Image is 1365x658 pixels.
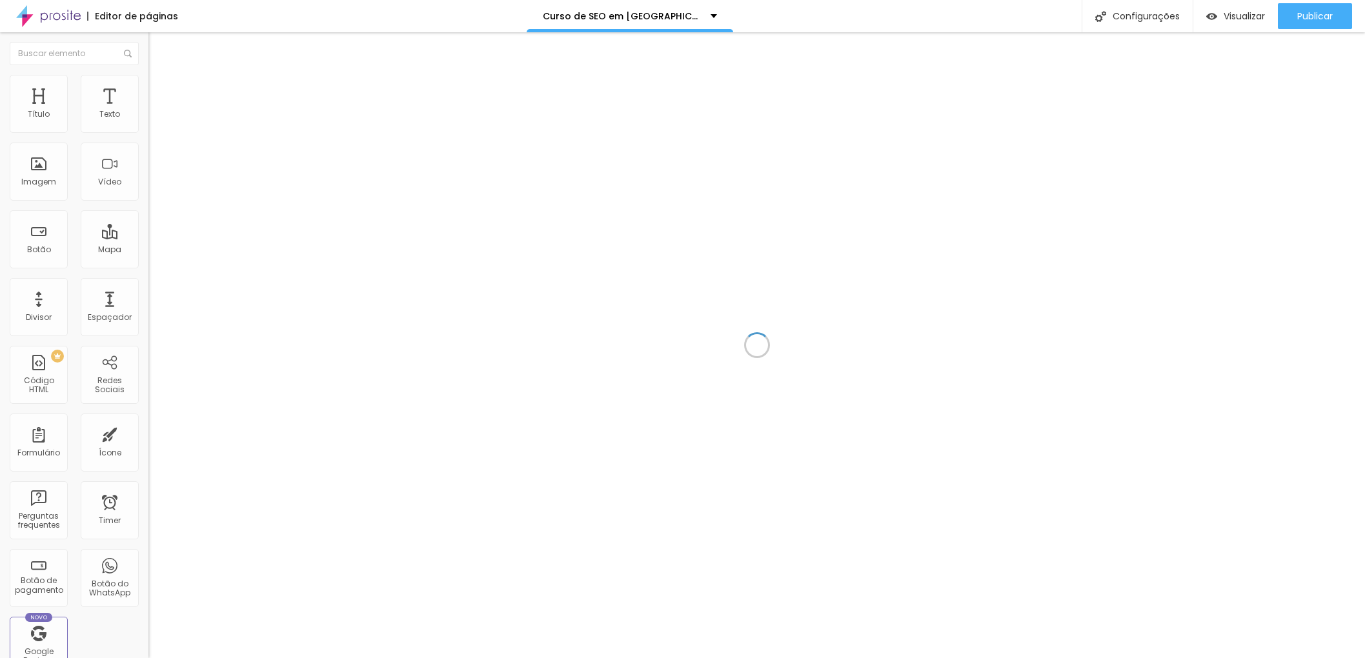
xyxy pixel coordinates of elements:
input: Buscar elemento [10,42,139,65]
p: Curso de SEO em [GEOGRAPHIC_DATA] MS [543,12,701,21]
div: Editor de páginas [87,12,178,21]
img: view-1.svg [1206,11,1217,22]
div: Formulário [17,448,60,457]
div: Título [28,110,50,119]
button: Visualizar [1193,3,1278,29]
div: Botão [27,245,51,254]
div: Vídeo [98,177,121,186]
div: Novo [25,613,53,622]
div: Perguntas frequentes [13,512,64,530]
button: Publicar [1278,3,1352,29]
div: Botão de pagamento [13,576,64,595]
div: Redes Sociais [84,376,135,395]
img: Icone [124,50,132,57]
div: Ícone [99,448,121,457]
div: Timer [99,516,121,525]
img: Icone [1095,11,1106,22]
div: Espaçador [88,313,132,322]
span: Visualizar [1224,11,1265,21]
div: Botão do WhatsApp [84,579,135,598]
div: Divisor [26,313,52,322]
div: Código HTML [13,376,64,395]
div: Imagem [21,177,56,186]
div: Texto [99,110,120,119]
div: Mapa [98,245,121,254]
span: Publicar [1297,11,1333,21]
